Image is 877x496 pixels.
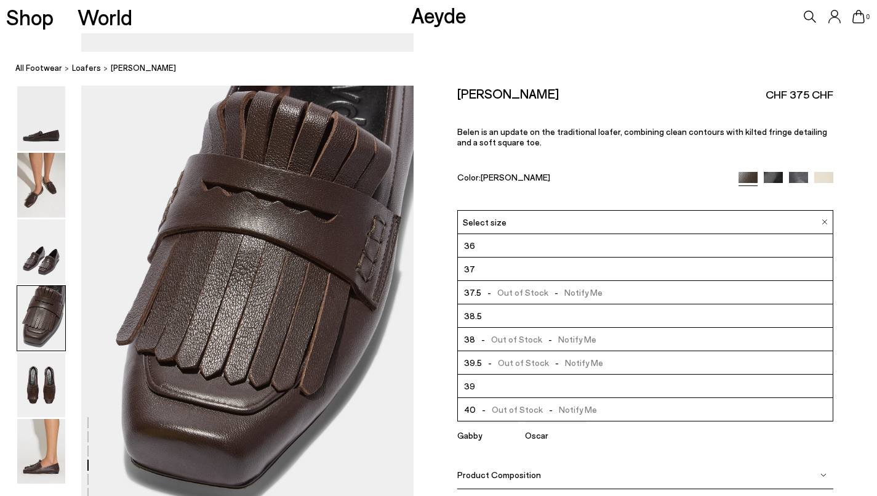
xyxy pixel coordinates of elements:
[852,10,865,23] a: 0
[457,470,541,480] span: Product Composition
[481,172,550,182] span: [PERSON_NAME]
[17,153,65,218] img: Belen Tassel Loafers - Image 2
[464,238,475,253] span: 36
[482,355,603,370] span: Out of Stock Notify Me
[481,285,602,300] span: Out of Stock Notify Me
[464,402,476,417] span: 40
[17,219,65,284] img: Belen Tassel Loafers - Image 3
[481,287,497,298] span: -
[549,357,565,368] span: -
[476,404,492,415] span: -
[17,286,65,351] img: Belen Tassel Loafers - Image 4
[6,6,54,28] a: Shop
[72,63,101,73] span: Loafers
[463,216,507,229] span: Select size
[464,308,482,323] span: 38.5
[111,62,176,75] span: [PERSON_NAME]
[464,261,475,277] span: 37
[72,62,101,75] a: Loafers
[17,352,65,417] img: Belen Tassel Loafers - Image 5
[464,331,475,347] span: 38
[766,87,833,102] span: CHF 375 CHF
[865,14,871,20] span: 0
[482,357,498,368] span: -
[464,285,481,300] span: 37.5
[464,355,482,370] span: 39.5
[820,472,827,478] img: svg%3E
[457,86,559,101] h2: [PERSON_NAME]
[457,126,833,147] p: Belen is an update on the traditional loafer, combining clean contours with kilted fringe detaili...
[476,402,596,417] span: Out of Stock Notify Me
[475,334,491,344] span: -
[457,172,726,186] div: Color:
[543,404,559,415] span: -
[457,430,519,441] p: Gabby
[411,2,467,28] a: Aeyde
[17,86,65,151] img: Belen Tassel Loafers - Image 1
[464,378,475,394] span: 39
[542,334,558,344] span: -
[78,6,132,28] a: World
[525,430,587,441] p: Oscar
[15,52,877,86] nav: breadcrumb
[548,287,564,298] span: -
[17,419,65,484] img: Belen Tassel Loafers - Image 6
[15,62,62,75] a: All Footwear
[475,331,596,347] span: Out of Stock Notify Me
